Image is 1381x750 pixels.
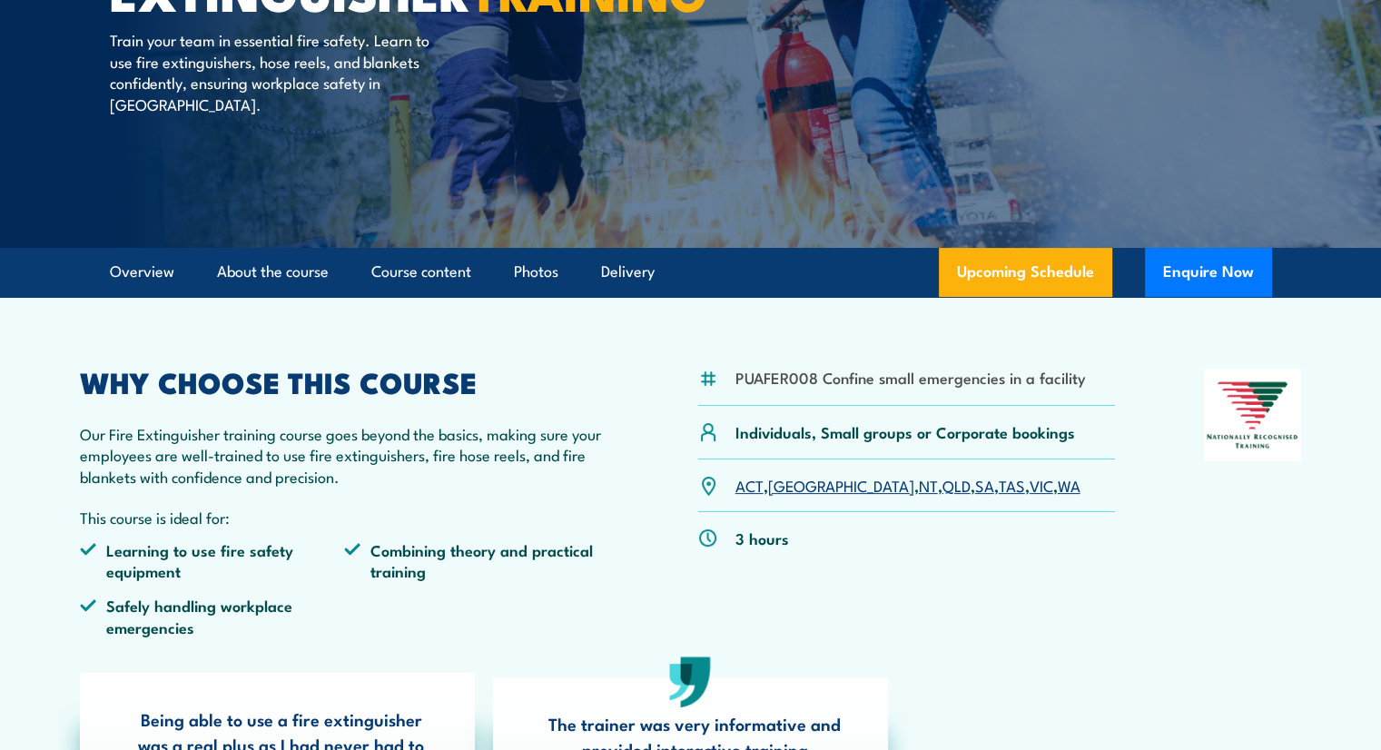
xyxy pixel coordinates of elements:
[975,474,994,496] a: SA
[735,528,789,548] p: 3 hours
[1058,474,1080,496] a: WA
[80,507,610,528] p: This course is ideal for:
[768,474,914,496] a: [GEOGRAPHIC_DATA]
[735,367,1086,388] li: PUAFER008 Confine small emergencies in a facility
[217,248,329,296] a: About the course
[1145,248,1272,297] button: Enquire Now
[514,248,558,296] a: Photos
[344,539,609,582] li: Combining theory and practical training
[735,421,1075,442] p: Individuals, Small groups or Corporate bookings
[999,474,1025,496] a: TAS
[919,474,938,496] a: NT
[80,539,345,582] li: Learning to use fire safety equipment
[735,475,1080,496] p: , , , , , , ,
[80,595,345,637] li: Safely handling workplace emergencies
[371,248,471,296] a: Course content
[110,248,174,296] a: Overview
[601,248,655,296] a: Delivery
[1030,474,1053,496] a: VIC
[110,29,441,114] p: Train your team in essential fire safety. Learn to use fire extinguishers, hose reels, and blanke...
[939,248,1112,297] a: Upcoming Schedule
[80,369,610,394] h2: WHY CHOOSE THIS COURSE
[1204,369,1302,461] img: Nationally Recognised Training logo.
[942,474,971,496] a: QLD
[735,474,764,496] a: ACT
[80,423,610,487] p: Our Fire Extinguisher training course goes beyond the basics, making sure your employees are well...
